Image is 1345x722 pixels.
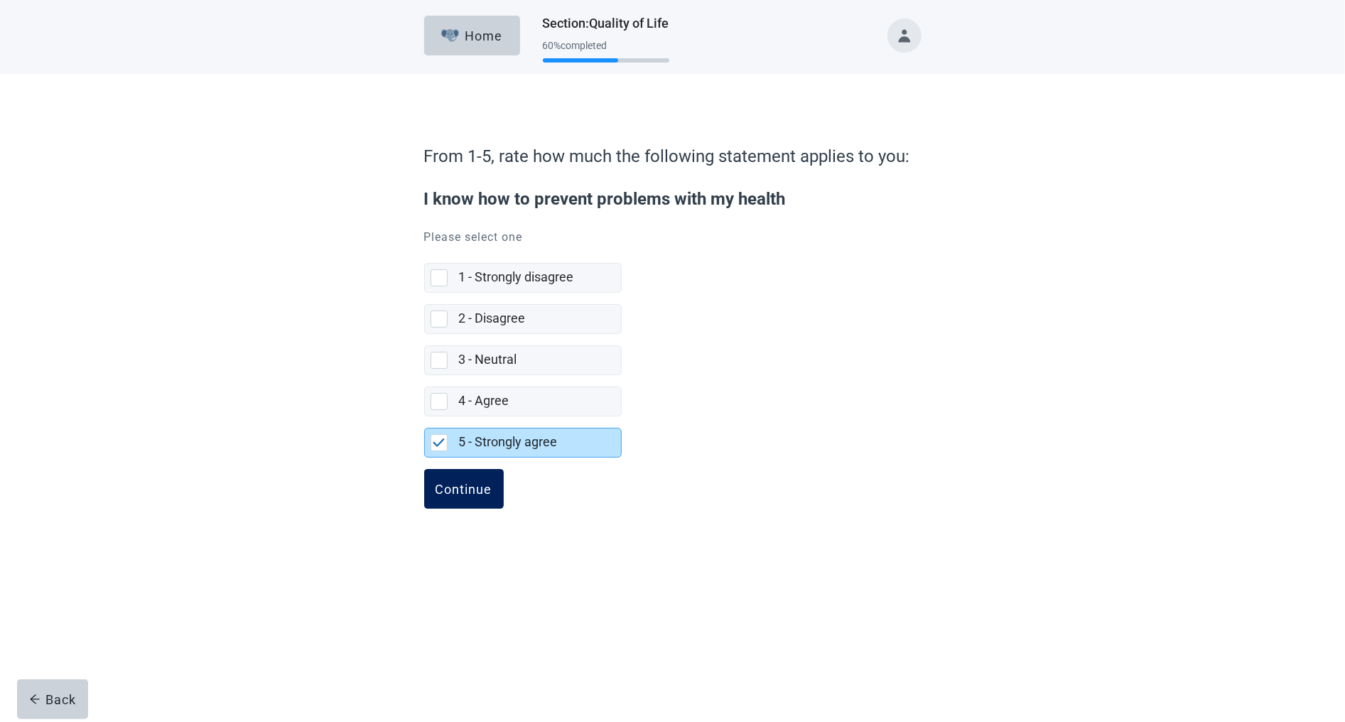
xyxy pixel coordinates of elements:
label: 1 - Strongly disagree [459,269,574,284]
div: [object Object], checkbox, not selected [424,387,622,416]
span: arrow-left [29,694,40,705]
label: 3 - Neutral [459,352,517,367]
img: Elephant [441,29,459,42]
label: 4 - Agree [459,393,509,408]
b: I know how to prevent problems with my health [424,189,786,209]
div: [object Object], checkbox, not selected [424,345,622,375]
p: Please select one [424,229,922,246]
label: 5 - Strongly agree [459,434,558,449]
h1: Section : Quality of Life [543,14,669,33]
div: Progress section [543,34,669,69]
button: Continue [424,469,504,509]
button: ElephantHome [424,16,520,55]
div: [object Object], checkbox, not selected [424,263,622,293]
div: Continue [436,482,492,496]
button: Toggle account menu [887,18,922,53]
div: [object Object], checkbox, not selected [424,304,622,334]
div: 60 % completed [543,40,669,51]
div: Home [441,28,502,43]
div: Back [29,692,77,706]
button: arrow-leftBack [17,679,88,719]
label: From 1-5, rate how much the following statement applies to you: [424,144,914,169]
label: 2 - Disagree [459,311,526,325]
div: [object Object], checkbox, selected [424,428,622,458]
